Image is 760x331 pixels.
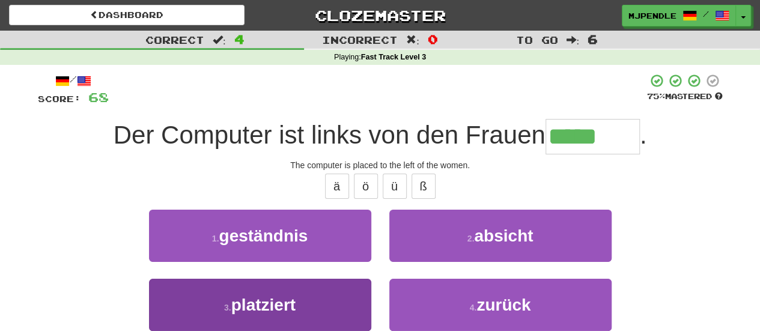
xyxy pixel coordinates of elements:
span: Der Computer ist links von den Frauen [114,121,546,149]
span: Correct [145,34,204,46]
span: geständnis [219,226,308,245]
span: : [566,35,579,45]
strong: Fast Track Level 3 [361,53,427,61]
span: . [640,121,647,149]
span: 6 [588,32,598,46]
button: 2.absicht [389,210,612,262]
button: ö [354,174,378,199]
button: ß [412,174,436,199]
small: 1 . [212,234,219,243]
span: 4 [234,32,245,46]
div: Mastered [647,91,723,102]
span: : [406,35,419,45]
a: Dashboard [9,5,245,25]
small: 4 . [470,303,477,312]
span: Incorrect [322,34,398,46]
span: platziert [231,296,296,314]
a: mjpendle / [622,5,736,26]
span: To go [515,34,558,46]
span: 0 [428,32,438,46]
span: 75 % [647,91,665,101]
span: mjpendle [628,10,676,21]
button: 3.platziert [149,279,371,331]
button: 1.geständnis [149,210,371,262]
small: 3 . [224,303,231,312]
button: 4.zurück [389,279,612,331]
div: The computer is placed to the left of the women. [38,159,723,171]
span: Score: [38,94,81,104]
div: / [38,73,109,88]
span: 68 [88,90,109,105]
span: / [703,10,709,18]
button: ä [325,174,349,199]
a: Clozemaster [263,5,498,26]
span: absicht [474,226,533,245]
button: ü [383,174,407,199]
span: : [213,35,226,45]
small: 2 . [467,234,475,243]
span: zurück [476,296,530,314]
